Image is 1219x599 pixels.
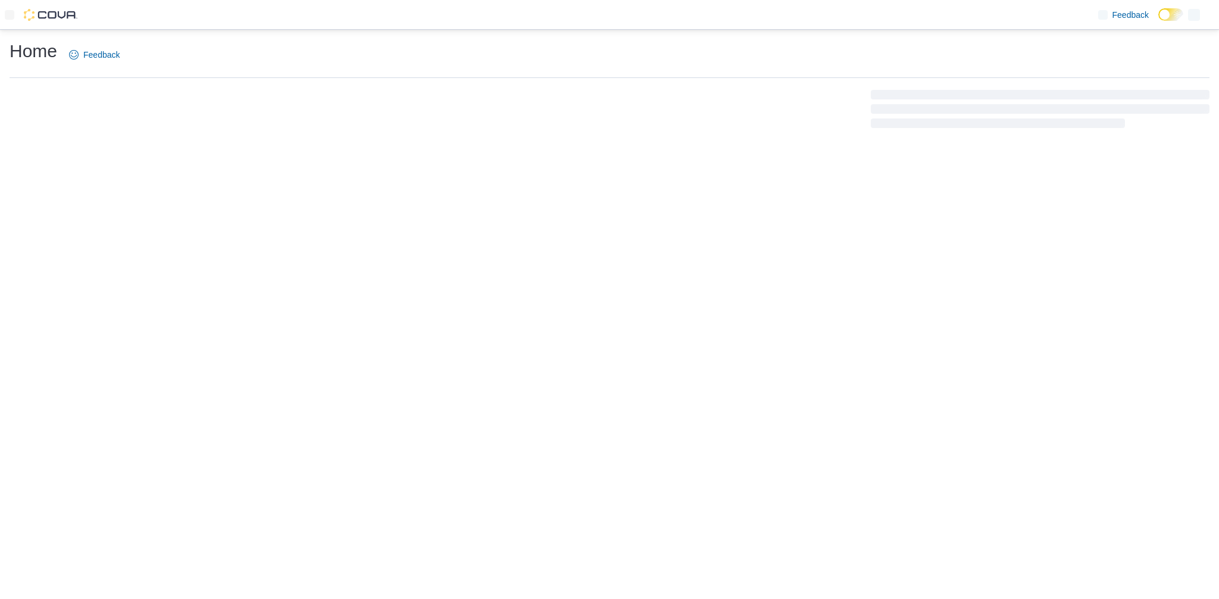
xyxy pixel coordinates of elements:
[1158,8,1183,21] input: Dark Mode
[1093,3,1154,27] a: Feedback
[64,43,124,67] a: Feedback
[10,39,57,63] h1: Home
[871,92,1209,130] span: Loading
[1112,9,1149,21] span: Feedback
[83,49,120,61] span: Feedback
[24,9,77,21] img: Cova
